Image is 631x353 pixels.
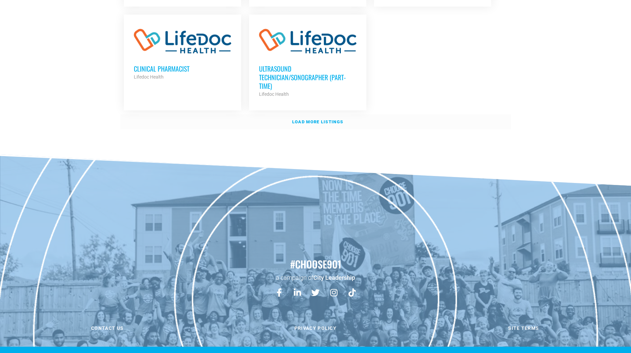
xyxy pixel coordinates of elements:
[213,321,418,335] a: Privacy Policy
[294,326,337,330] span: Privacy Policy
[120,114,511,130] a: Load more listings
[124,15,241,91] a: Clinical Pharmacist Lifedoc Health
[134,64,231,73] h3: Clinical Pharmacist
[134,74,164,80] strong: Lifedoc Health
[292,119,343,124] strong: Load more listings
[421,321,626,335] a: Site Terms
[313,274,355,281] a: City Leadership
[5,321,210,335] a: Contact us
[259,91,289,97] strong: Lifedoc Health
[508,326,539,330] span: Site Terms
[91,326,124,330] span: Contact us
[249,15,366,108] a: Ultrasound Technician/Sonographer (Part-Time) Lifedoc Health
[3,257,628,271] h2: #choose901
[259,64,356,90] h3: Ultrasound Technician/Sonographer (Part-Time)
[3,273,628,282] p: a campaign of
